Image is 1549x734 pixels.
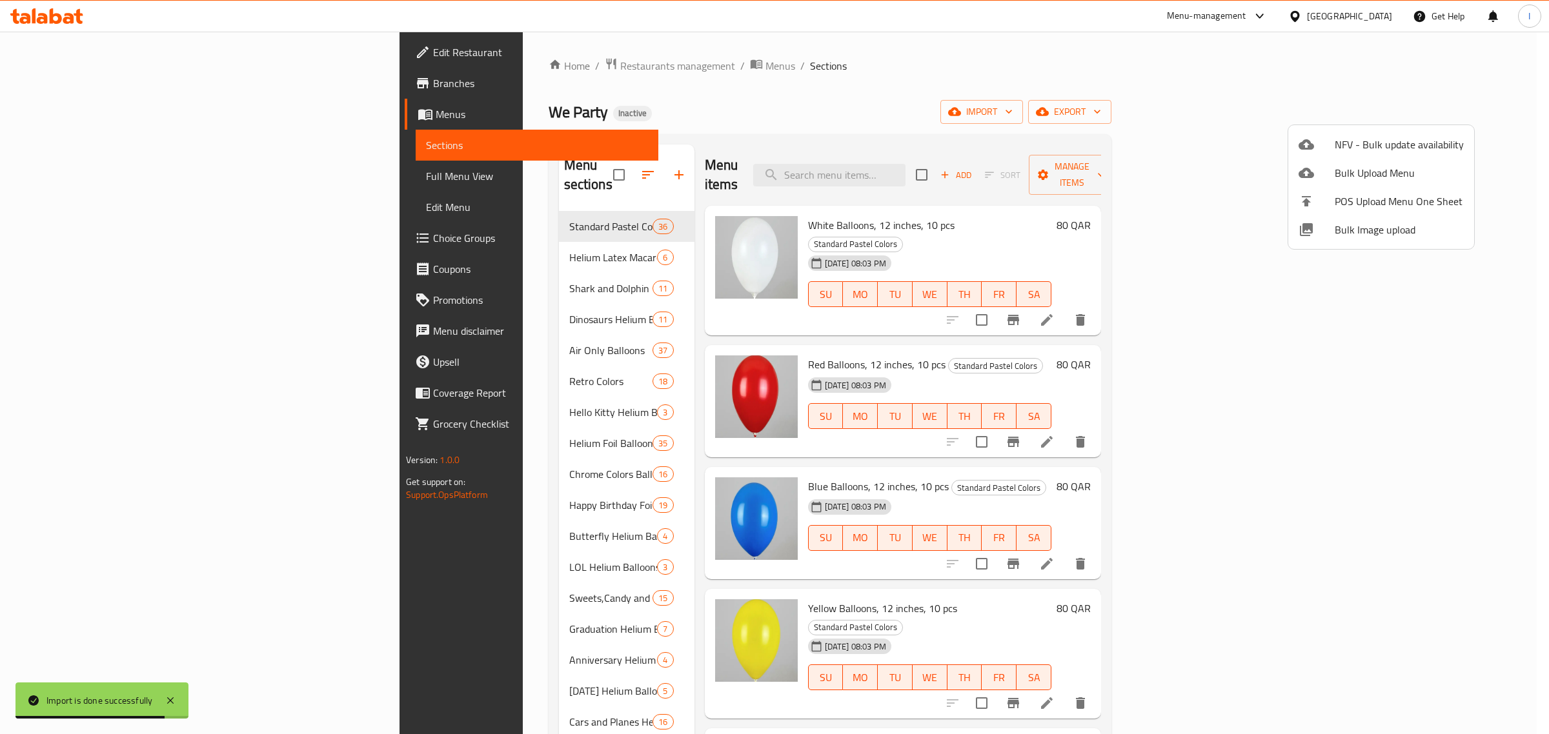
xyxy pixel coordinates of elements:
[1288,187,1474,215] li: POS Upload Menu One Sheet
[1335,222,1464,237] span: Bulk Image upload
[1335,165,1464,181] span: Bulk Upload Menu
[46,693,152,708] div: Import is done successfully
[1335,193,1464,209] span: POS Upload Menu One Sheet
[1335,137,1464,152] span: NFV - Bulk update availability
[1288,130,1474,159] li: NFV - Bulk update availability
[1288,159,1474,187] li: Upload bulk menu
